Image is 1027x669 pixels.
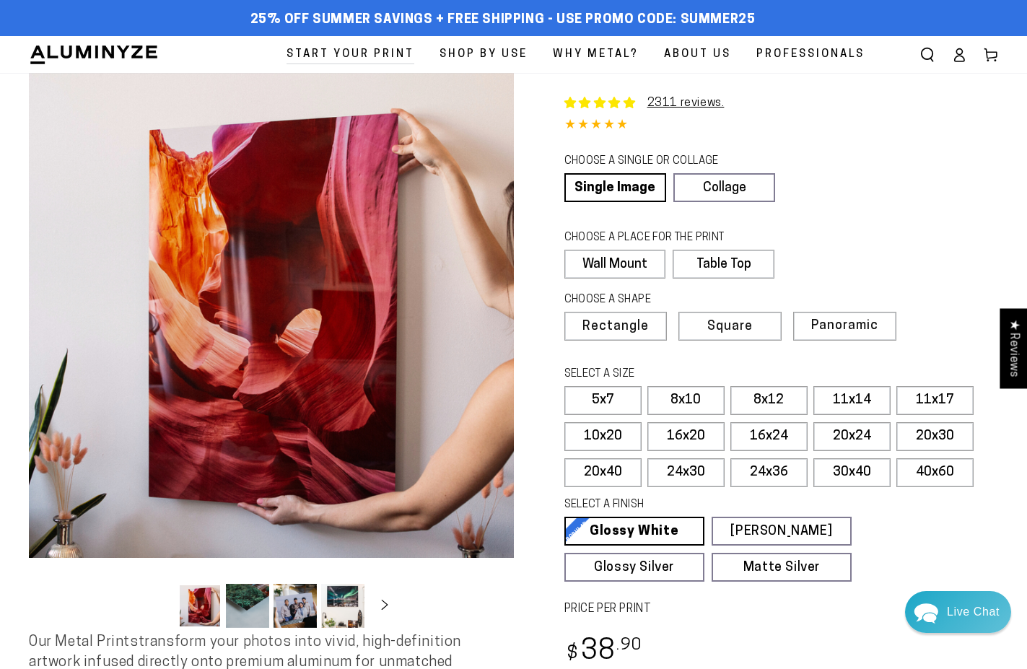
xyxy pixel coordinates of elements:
label: 24x30 [647,458,725,487]
span: Why Metal? [553,45,639,64]
legend: CHOOSE A PLACE FOR THE PRINT [564,230,761,246]
label: 10x20 [564,422,642,451]
legend: SELECT A SIZE [564,367,819,382]
label: 8x12 [730,386,808,415]
span: 25% off Summer Savings + Free Shipping - Use Promo Code: SUMMER25 [250,12,756,28]
a: Collage [673,173,775,202]
a: Professionals [746,36,875,73]
summary: Search our site [912,39,943,71]
span: About Us [664,45,731,64]
a: Glossy White [564,517,704,546]
label: 8x10 [647,386,725,415]
span: Rectangle [582,320,649,333]
legend: SELECT A FINISH [564,497,819,513]
span: Shop By Use [440,45,528,64]
label: 40x60 [896,458,974,487]
legend: CHOOSE A SINGLE OR COLLAGE [564,154,762,170]
span: Square [707,320,753,333]
legend: CHOOSE A SHAPE [564,292,764,308]
label: 30x40 [813,458,891,487]
sup: .90 [616,637,642,654]
a: [PERSON_NAME] [712,517,852,546]
button: Load image 4 in gallery view [321,584,364,628]
a: Why Metal? [542,36,650,73]
span: $ [567,644,579,664]
span: Panoramic [811,319,878,333]
label: 5x7 [564,386,642,415]
button: Load image 2 in gallery view [226,584,269,628]
a: 2311 reviews. [647,97,725,109]
div: 4.85 out of 5.0 stars [564,115,999,136]
label: Table Top [673,250,774,279]
img: Aluminyze [29,44,159,66]
button: Load image 3 in gallery view [274,584,317,628]
label: 16x24 [730,422,808,451]
a: Shop By Use [429,36,538,73]
label: PRICE PER PRINT [564,601,999,618]
label: 11x14 [813,386,891,415]
label: 20x30 [896,422,974,451]
label: 20x24 [813,422,891,451]
label: 16x20 [647,422,725,451]
button: Slide left [142,590,174,621]
span: Professionals [756,45,865,64]
div: Contact Us Directly [947,591,1000,633]
span: Start Your Print [287,45,414,64]
div: Chat widget toggle [905,591,1011,633]
label: Wall Mount [564,250,666,279]
button: Slide right [369,590,401,621]
button: Load image 1 in gallery view [178,584,222,628]
label: 24x36 [730,458,808,487]
a: Matte Silver [712,553,852,582]
a: Glossy Silver [564,553,704,582]
a: Single Image [564,173,666,202]
label: 11x17 [896,386,974,415]
div: Click to open Judge.me floating reviews tab [1000,308,1027,388]
a: Start Your Print [276,36,425,73]
a: About Us [653,36,742,73]
bdi: 38 [564,638,643,666]
label: 20x40 [564,458,642,487]
media-gallery: Gallery Viewer [29,73,514,632]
